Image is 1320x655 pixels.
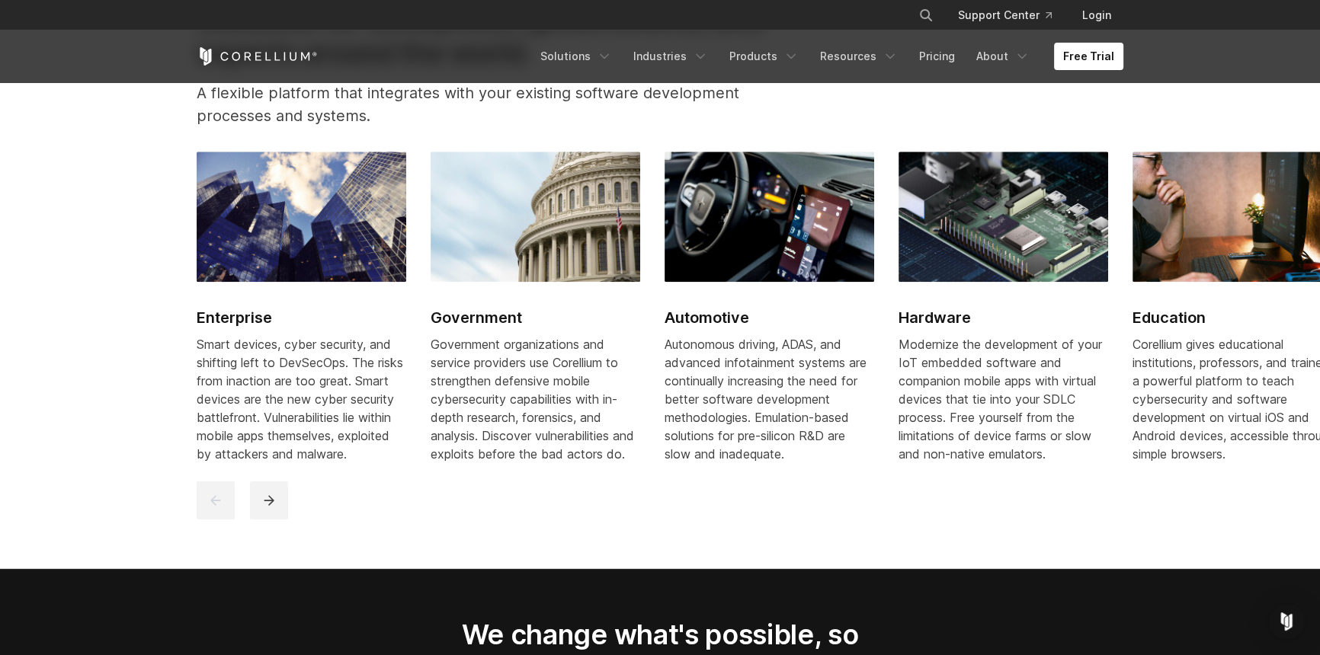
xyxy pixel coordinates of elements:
a: Government Government Government organizations and service providers use Corellium to strengthen ... [431,152,640,481]
a: Free Trial [1054,43,1123,70]
div: Government organizations and service providers use Corellium to strengthen defensive mobile cyber... [431,335,640,463]
a: Products [720,43,808,70]
p: A flexible platform that integrates with your existing software development processes and systems. [197,81,804,127]
img: Government [431,152,640,282]
a: Automotive Automotive Autonomous driving, ADAS, and advanced infotainment systems are continually... [665,152,874,481]
div: Navigation Menu [900,2,1123,29]
h2: Hardware [899,306,1108,329]
a: Support Center [946,2,1064,29]
a: Hardware Hardware Modernize the development of your IoT embedded software and companion mobile ap... [899,152,1108,481]
a: Solutions [531,43,621,70]
button: previous [197,481,235,519]
h2: Government [431,306,640,329]
div: Open Intercom Messenger [1268,603,1305,640]
button: Search [912,2,940,29]
a: Login [1070,2,1123,29]
h2: Automotive [665,306,874,329]
button: next [250,481,288,519]
div: Navigation Menu [531,43,1123,70]
a: Pricing [910,43,964,70]
a: Resources [811,43,907,70]
div: Autonomous driving, ADAS, and advanced infotainment systems are continually increasing the need f... [665,335,874,463]
a: Industries [624,43,717,70]
img: Automotive [665,152,874,282]
a: About [967,43,1039,70]
img: Enterprise [197,152,406,282]
img: Hardware [899,152,1108,282]
a: Corellium Home [197,47,318,65]
h2: Enterprise [197,306,406,329]
span: Modernize the development of your IoT embedded software and companion mobile apps with virtual de... [899,337,1102,462]
a: Enterprise Enterprise Smart devices, cyber security, and shifting left to DevSecOps. The risks fr... [197,152,406,481]
div: Smart devices, cyber security, and shifting left to DevSecOps. The risks from inaction are too gr... [197,335,406,463]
